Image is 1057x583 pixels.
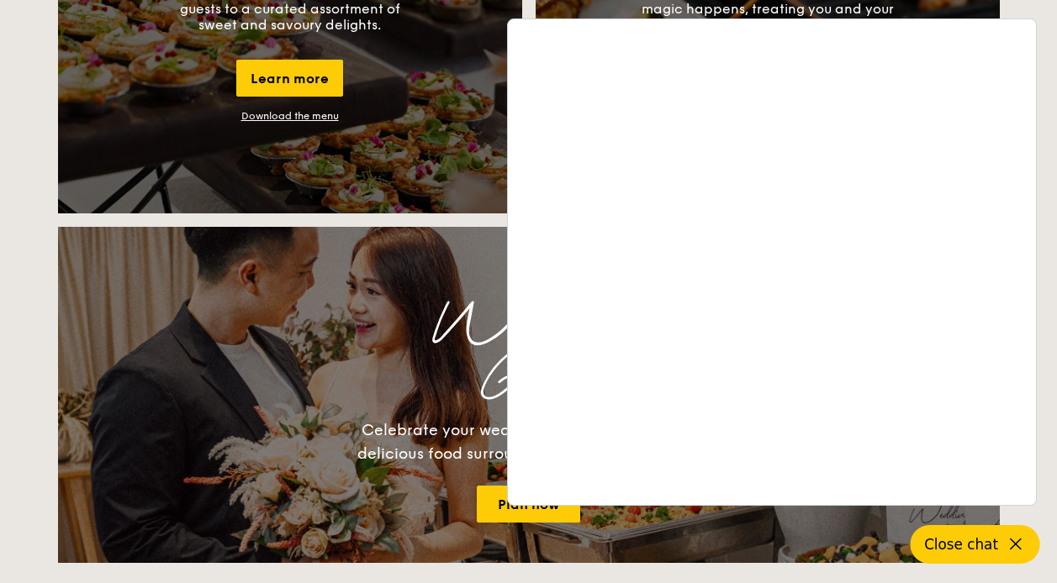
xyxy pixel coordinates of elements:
[340,418,718,465] div: Celebrate your wedding day with the bliss of delicious food surrounded by your loved ones.
[477,486,580,523] a: Plan now
[206,307,852,338] div: Weddings
[241,110,339,122] div: Download the menu
[268,338,852,368] div: by
[206,368,852,398] div: Grain
[911,525,1040,564] button: Close chat
[236,60,343,97] div: Learn more
[924,536,998,553] span: Close chat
